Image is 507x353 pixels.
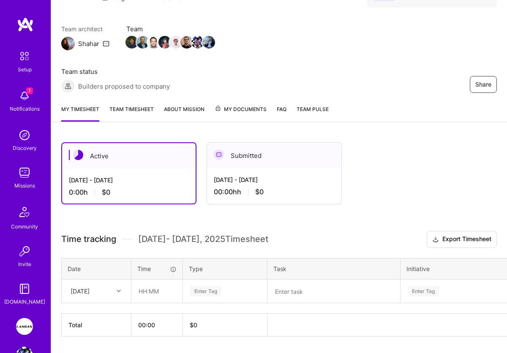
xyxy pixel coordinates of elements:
[138,234,268,244] span: [DATE] - [DATE] , 2025 Timesheet
[181,35,192,49] a: Team Member Avatar
[14,318,35,335] a: Langan: AI-Copilot for Environmental Site Assessment
[11,222,38,231] div: Community
[148,35,159,49] a: Team Member Avatar
[137,35,148,49] a: Team Member Avatar
[297,105,329,122] a: Team Pulse
[427,231,497,248] button: Export Timesheet
[4,297,45,306] div: [DOMAIN_NAME]
[214,175,335,184] div: [DATE] - [DATE]
[62,143,196,169] div: Active
[132,280,182,302] input: HH:MM
[408,285,439,298] div: Enter Tag
[164,105,204,122] a: About Mission
[78,39,99,48] div: Shahar
[69,188,189,197] div: 0:00 h
[16,47,33,65] img: setup
[109,105,154,122] a: Team timesheet
[16,164,33,181] img: teamwork
[297,106,329,112] span: Team Pulse
[432,235,439,244] i: icon Download
[14,181,35,190] div: Missions
[16,280,33,297] img: guide book
[78,82,170,91] span: Builders proposed to company
[215,105,267,114] span: My Documents
[71,287,90,296] div: [DATE]
[125,36,138,49] img: Team Member Avatar
[13,144,37,152] div: Discovery
[62,313,131,336] th: Total
[470,76,497,93] button: Share
[26,87,33,94] span: 1
[277,105,286,122] a: FAQ
[61,234,116,244] span: Time tracking
[16,87,33,104] img: bell
[207,143,341,168] div: Submitted
[255,187,264,196] span: $0
[180,36,193,49] img: Team Member Avatar
[16,127,33,144] img: discovery
[18,65,32,74] div: Setup
[62,258,131,279] th: Date
[61,79,75,93] img: Builders proposed to company
[158,36,171,49] img: Team Member Avatar
[10,104,40,113] div: Notifications
[117,289,121,293] i: icon Chevron
[267,258,401,279] th: Task
[126,35,137,49] a: Team Member Avatar
[183,258,267,279] th: Type
[102,188,110,197] span: $0
[475,80,491,89] span: Share
[192,35,203,49] a: Team Member Avatar
[136,36,149,49] img: Team Member Avatar
[147,36,160,49] img: Team Member Avatar
[126,24,214,33] span: Team
[159,35,170,49] a: Team Member Avatar
[215,105,267,122] a: My Documents
[103,40,109,47] i: icon Mail
[16,318,33,335] img: Langan: AI-Copilot for Environmental Site Assessment
[16,243,33,260] img: Invite
[17,17,34,32] img: logo
[169,36,182,49] img: Team Member Avatar
[69,176,189,185] div: [DATE] - [DATE]
[137,264,177,273] div: Time
[203,35,214,49] a: Team Member Avatar
[214,187,335,196] div: 00:00h h
[18,260,31,269] div: Invite
[190,321,197,329] span: $ 0
[73,150,83,160] img: Active
[61,105,99,122] a: My timesheet
[61,37,75,50] img: Team Architect
[14,202,35,222] img: Community
[190,285,221,298] div: Enter Tag
[191,36,204,49] img: Team Member Avatar
[170,35,181,49] a: Team Member Avatar
[131,313,183,336] th: 00:00
[61,24,109,33] span: Team architect
[61,67,170,76] span: Team status
[214,149,224,160] img: Submitted
[202,36,215,49] img: Team Member Avatar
